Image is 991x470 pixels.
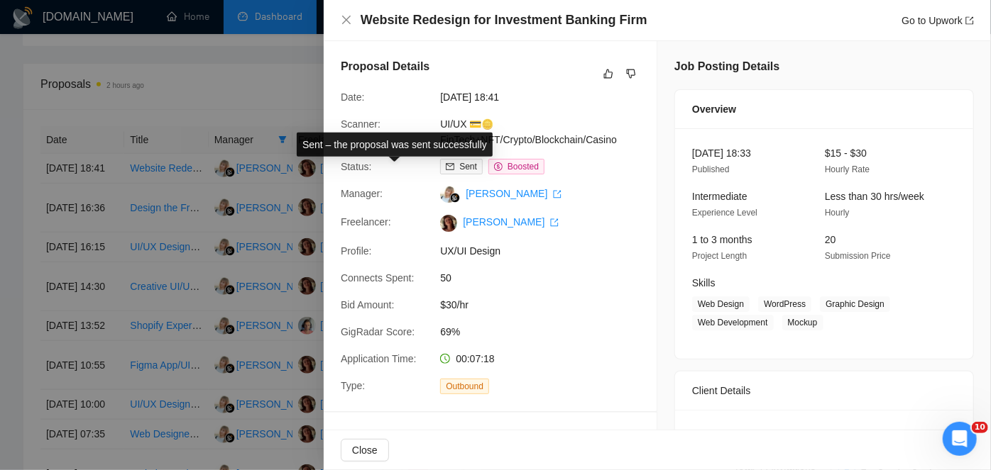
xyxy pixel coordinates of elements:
[692,296,750,312] span: Web Design
[825,147,867,159] span: $15 - $30
[494,162,503,171] span: dollar
[297,133,493,157] div: Sent – the proposal was sent successfully
[341,91,364,103] span: Date:
[692,277,716,289] span: Skills
[341,380,365,391] span: Type:
[459,162,477,172] span: Sent
[352,442,378,458] span: Close
[626,68,636,79] span: dislike
[603,68,613,79] span: like
[758,296,811,312] span: WordPress
[965,16,974,25] span: export
[692,101,736,117] span: Overview
[341,14,352,26] button: Close
[825,208,850,218] span: Hourly
[782,315,823,330] span: Mockup
[508,162,539,172] span: Boosted
[440,379,489,394] span: Outbound
[440,354,450,364] span: clock-circle
[341,272,415,284] span: Connects Spent:
[450,193,460,203] img: gigradar-bm.png
[902,15,974,26] a: Go to Upworkexport
[825,164,870,174] span: Hourly Rate
[692,147,751,159] span: [DATE] 18:33
[341,326,415,337] span: GigRadar Score:
[341,14,352,26] span: close
[825,191,924,202] span: Less than 30 hrs/week
[463,216,559,228] a: [PERSON_NAME] export
[825,251,891,261] span: Submission Price
[456,353,495,364] span: 00:07:18
[341,439,389,461] button: Close
[341,58,429,75] h5: Proposal Details
[446,162,454,171] span: mail
[341,188,383,199] span: Manager:
[440,89,653,105] span: [DATE] 18:41
[825,429,828,440] span: -
[553,190,562,198] span: export
[341,118,380,130] span: Scanner:
[708,427,802,458] span: [GEOGRAPHIC_DATA]
[692,164,730,174] span: Published
[341,245,372,257] span: Profile:
[972,422,988,433] span: 10
[440,270,653,286] span: 50
[692,251,747,261] span: Project Length
[943,422,977,456] iframe: Intercom live chat
[820,296,890,312] span: Graphic Design
[341,161,372,172] span: Status:
[692,234,752,245] span: 1 to 3 months
[600,65,617,82] button: like
[440,118,617,145] a: UI/UX 💳🪙FinTech+NFT/Crypto/Blockchain/Casino
[341,299,395,310] span: Bid Amount:
[341,216,391,228] span: Freelancer:
[692,191,748,202] span: Intermediate
[440,297,653,313] span: $30/hr
[550,218,559,227] span: export
[440,243,653,259] span: UX/UI Design
[623,65,640,82] button: dislike
[692,315,774,330] span: Web Development
[440,324,653,340] span: 69%
[440,215,457,232] img: c13eRwMvUlzo-XLg2uvHvFCVtnE4MC0Iv6MtAo1ebavpSsne99UkWfEKIiY0bp85Ns
[466,188,562,199] a: [PERSON_NAME] export
[825,234,836,245] span: 20
[692,208,757,218] span: Experience Level
[692,371,956,410] div: Client Details
[361,11,647,29] h4: Website Redesign for Investment Banking Firm
[674,58,779,75] h5: Job Posting Details
[341,430,595,464] h5: What AI tools are you using to support dev and design?
[341,353,417,364] span: Application Time:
